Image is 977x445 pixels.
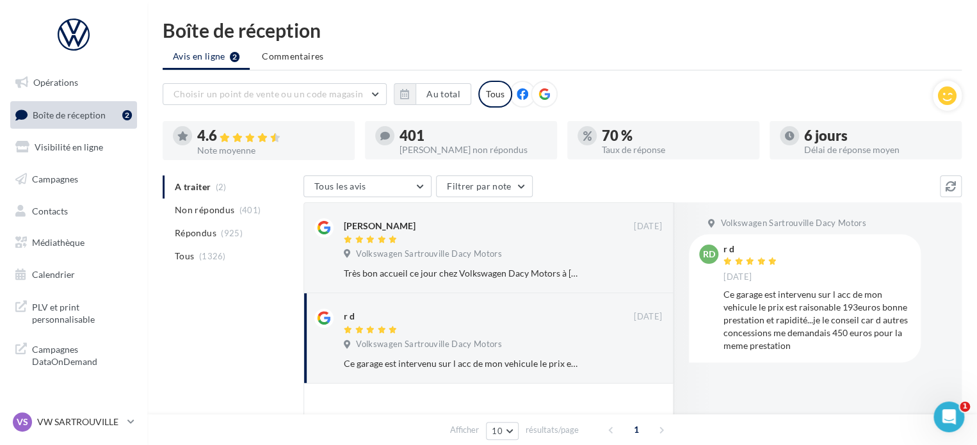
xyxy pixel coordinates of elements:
[344,267,579,280] div: Très bon accueil ce jour chez Volkswagen Dacy Motors à [GEOGRAPHIC_DATA], pour le changement du m...
[32,237,85,248] span: Médiathèque
[486,422,519,440] button: 10
[634,221,662,232] span: [DATE]
[8,261,140,288] a: Calendrier
[344,220,416,232] div: [PERSON_NAME]
[602,129,749,143] div: 70 %
[344,357,579,370] div: Ce garage est intervenu sur l acc de mon vehicule le prix est raisonable 193euros bonne prestatio...
[8,134,140,161] a: Visibilité en ligne
[478,81,512,108] div: Tous
[199,251,226,261] span: (1326)
[122,110,132,120] div: 2
[33,109,106,120] span: Boîte de réception
[239,205,261,215] span: (401)
[8,229,140,256] a: Médiathèque
[703,248,715,261] span: rd
[626,419,647,440] span: 1
[174,88,363,99] span: Choisir un point de vente ou un code magasin
[17,416,28,428] span: VS
[602,145,749,154] div: Taux de réponse
[175,227,216,239] span: Répondus
[436,175,533,197] button: Filtrer par note
[356,339,501,350] span: Volkswagen Sartrouville Dacy Motors
[723,288,910,352] div: Ce garage est intervenu sur l acc de mon vehicule le prix est raisonable 193euros bonne prestatio...
[221,228,243,238] span: (925)
[492,426,503,436] span: 10
[804,129,951,143] div: 6 jours
[303,175,432,197] button: Tous les avis
[960,401,970,412] span: 1
[163,20,962,40] div: Boîte de réception
[400,145,547,154] div: [PERSON_NAME] non répondus
[32,269,75,280] span: Calendrier
[394,83,471,105] button: Au total
[10,410,137,434] a: VS VW SARTROUVILLE
[262,50,323,63] span: Commentaires
[416,83,471,105] button: Au total
[8,166,140,193] a: Campagnes
[526,424,579,436] span: résultats/page
[32,174,78,184] span: Campagnes
[8,101,140,129] a: Boîte de réception2
[8,198,140,225] a: Contacts
[634,311,662,323] span: [DATE]
[32,298,132,326] span: PLV et print personnalisable
[720,218,866,229] span: Volkswagen Sartrouville Dacy Motors
[400,129,547,143] div: 401
[723,245,780,254] div: r d
[723,271,752,283] span: [DATE]
[175,204,234,216] span: Non répondus
[197,129,344,143] div: 4.6
[37,416,122,428] p: VW SARTROUVILLE
[8,336,140,373] a: Campagnes DataOnDemand
[314,181,366,191] span: Tous les avis
[33,77,78,88] span: Opérations
[175,250,194,263] span: Tous
[8,293,140,331] a: PLV et print personnalisable
[450,424,479,436] span: Afficher
[163,83,387,105] button: Choisir un point de vente ou un code magasin
[344,310,355,323] div: r d
[804,145,951,154] div: Délai de réponse moyen
[356,248,501,260] span: Volkswagen Sartrouville Dacy Motors
[197,146,344,155] div: Note moyenne
[933,401,964,432] iframe: Intercom live chat
[32,341,132,368] span: Campagnes DataOnDemand
[8,69,140,96] a: Opérations
[32,205,68,216] span: Contacts
[35,142,103,152] span: Visibilité en ligne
